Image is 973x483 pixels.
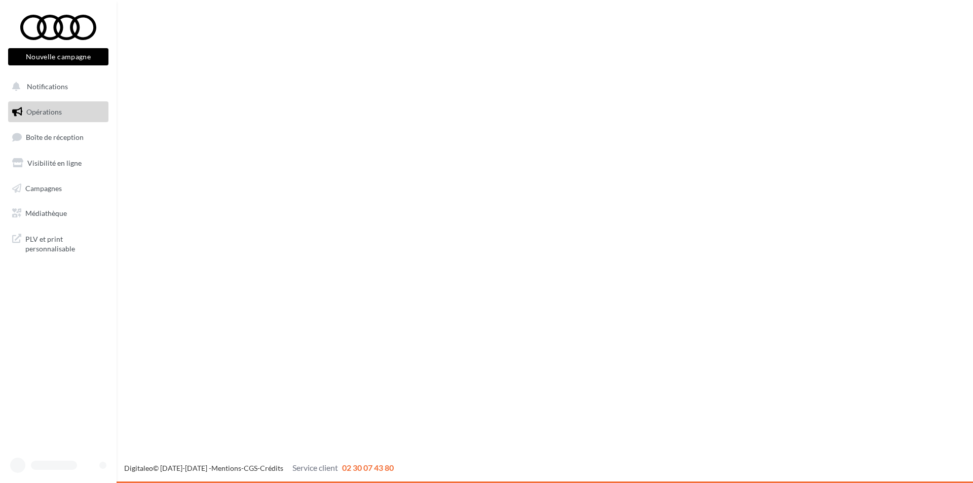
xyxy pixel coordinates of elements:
a: Boîte de réception [6,126,110,148]
span: Visibilité en ligne [27,159,82,167]
span: Opérations [26,107,62,116]
span: Boîte de réception [26,133,84,141]
button: Nouvelle campagne [8,48,108,65]
a: Visibilité en ligne [6,153,110,174]
span: 02 30 07 43 80 [342,463,394,472]
span: Notifications [27,82,68,91]
span: Service client [292,463,338,472]
span: Campagnes [25,183,62,192]
a: Opérations [6,101,110,123]
a: PLV et print personnalisable [6,228,110,258]
a: Campagnes [6,178,110,199]
a: Médiathèque [6,203,110,224]
span: Médiathèque [25,209,67,217]
a: Digitaleo [124,464,153,472]
span: © [DATE]-[DATE] - - - [124,464,394,472]
button: Notifications [6,76,106,97]
a: Mentions [211,464,241,472]
a: Crédits [260,464,283,472]
a: CGS [244,464,257,472]
span: PLV et print personnalisable [25,232,104,254]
